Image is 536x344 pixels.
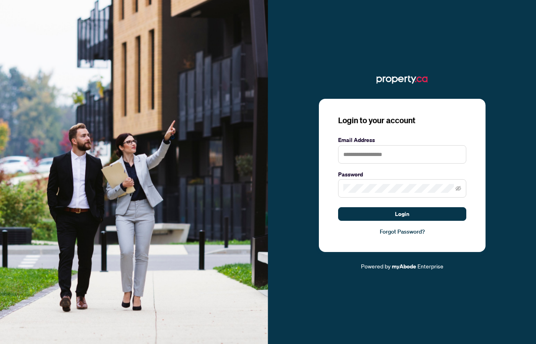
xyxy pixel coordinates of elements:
[338,207,466,221] button: Login
[361,262,391,270] span: Powered by
[392,262,416,271] a: myAbode
[377,73,427,86] img: ma-logo
[338,170,466,179] label: Password
[338,115,466,126] h3: Login to your account
[338,136,466,144] label: Email Address
[417,262,443,270] span: Enterprise
[455,186,461,191] span: eye-invisible
[395,208,409,220] span: Login
[338,227,466,236] a: Forgot Password?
